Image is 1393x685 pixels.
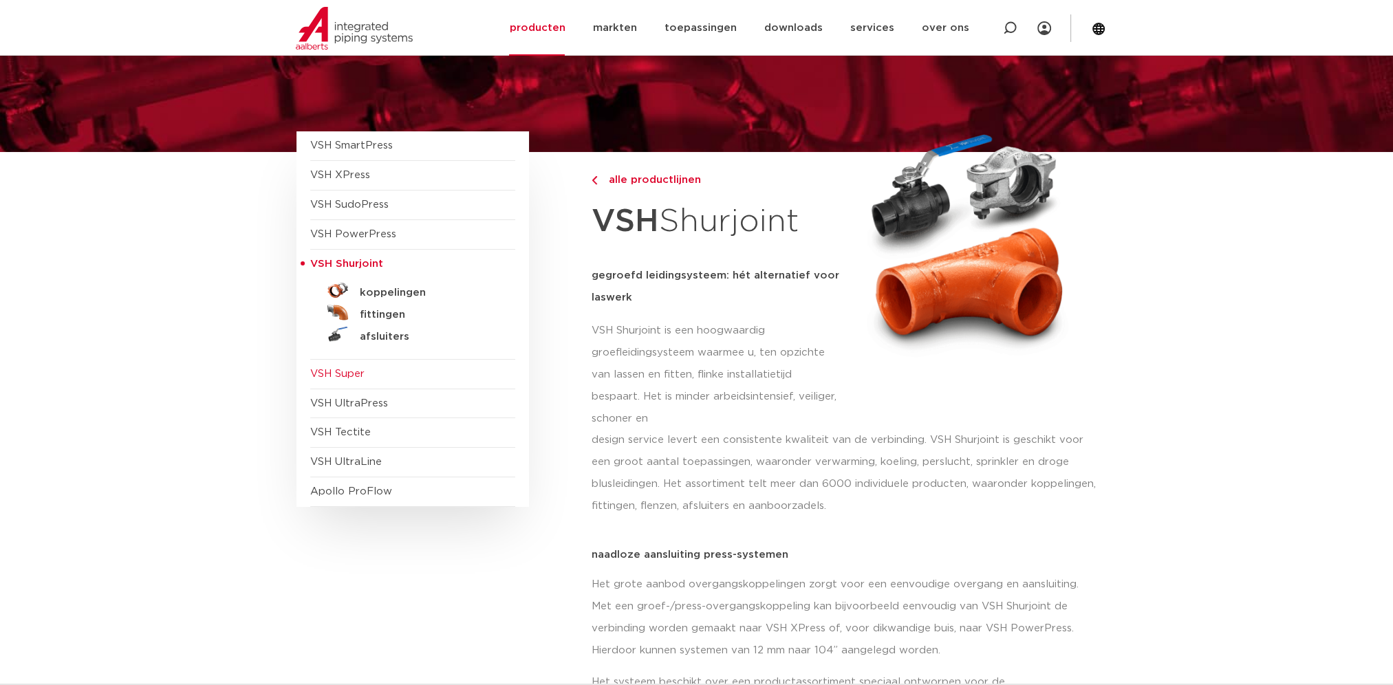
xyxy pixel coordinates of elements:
h1: Shurjoint [592,195,841,248]
p: naadloze aansluiting press-systemen [592,550,1097,560]
a: koppelingen [310,279,515,301]
a: VSH SmartPress [310,140,393,151]
a: VSH SudoPress [310,199,389,210]
p: design service levert een consistente kwaliteit van de verbinding. VSH Shurjoint is geschikt voor... [592,429,1097,517]
a: VSH UltraPress [310,398,388,409]
a: VSH UltraLine [310,457,382,467]
img: chevron-right.svg [592,176,597,185]
h5: afsluiters [360,331,496,343]
h5: koppelingen [360,287,496,299]
a: alle productlijnen [592,172,841,188]
a: VSH XPress [310,170,370,180]
strong: VSH [592,206,659,237]
span: VSH Shurjoint [310,259,383,269]
span: alle productlijnen [601,175,701,185]
p: VSH Shurjoint is een hoogwaardig groefleidingsysteem waarmee u, ten opzichte van lassen en fitten... [592,320,841,430]
a: VSH Tectite [310,427,371,437]
h5: fittingen [360,309,496,321]
a: afsluiters [310,323,515,345]
a: VSH PowerPress [310,229,396,239]
a: fittingen [310,301,515,323]
a: Apollo ProFlow [310,486,392,497]
a: VSH Super [310,369,365,379]
h5: gegroefd leidingsysteem: hét alternatief voor laswerk [592,265,841,309]
p: Het grote aanbod overgangskoppelingen zorgt voor een eenvoudige overgang en aansluiting. Met een ... [592,574,1097,662]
